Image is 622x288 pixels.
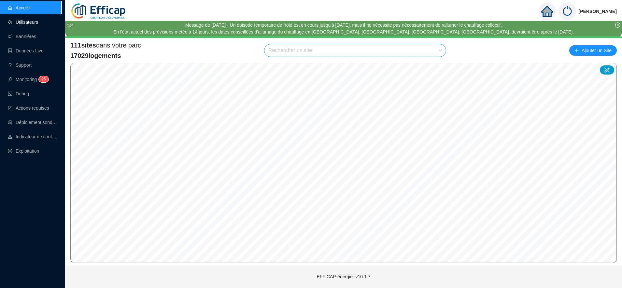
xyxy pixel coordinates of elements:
a: clusterDéploiement sondes [8,120,57,125]
a: teamUtilisateurs [8,20,38,25]
span: dans votre parc [70,41,141,50]
span: 17029 logements [70,51,141,60]
i: 1 / 2 [67,23,73,28]
a: questionSupport [8,62,32,68]
span: 6 [44,77,46,81]
img: power [558,3,576,20]
a: databaseDonnées Live [8,48,44,53]
span: Ajouter un Site [582,46,612,55]
span: [PERSON_NAME] [579,1,617,22]
span: check-square [8,106,12,110]
a: monitorMonitoring26 [8,77,47,82]
button: Ajouter un Site [569,45,617,56]
span: 2 [41,77,44,81]
a: slidersExploitation [8,148,39,154]
span: EFFICAP-énergie - v10.1.7 [317,274,371,279]
span: Actions requises [16,105,49,111]
sup: 26 [39,76,48,82]
div: En l'état actuel des prévisions météo à 14 jours, les dates conseillées d'allumage du chauffage e... [113,29,574,35]
div: Message de [DATE] - Un épisode temporaire de froid est en cours jusqu'à [DATE], mais il ne nécess... [113,22,574,29]
span: close-circle [615,22,620,28]
span: plus [574,48,579,53]
span: 111 sites [70,42,96,49]
a: codeDebug [8,91,29,96]
a: notificationBannières [8,34,36,39]
span: home [541,6,553,17]
a: homeAccueil [8,5,30,10]
a: heat-mapIndicateur de confort [8,134,57,139]
canvas: Map [71,63,616,263]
